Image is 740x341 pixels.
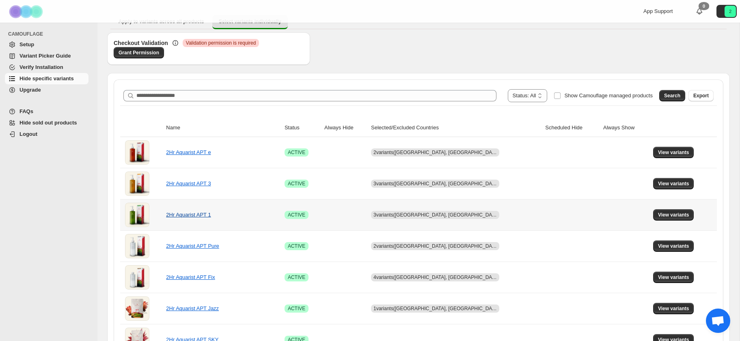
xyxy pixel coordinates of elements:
[288,212,305,218] span: ACTIVE
[19,41,34,47] span: Setup
[5,39,88,50] a: Setup
[166,243,219,249] a: 2Hr Aquarist APT Pure
[114,39,168,47] h3: Checkout Validation
[373,212,661,218] span: 3 variants ([GEOGRAPHIC_DATA], [GEOGRAPHIC_DATA], [GEOGRAPHIC_DATA], [GEOGRAPHIC_DATA], [GEOGRAPH...
[5,84,88,96] a: Upgrade
[664,92,680,99] span: Search
[288,180,305,187] span: ACTIVE
[19,131,37,137] span: Logout
[5,50,88,62] a: Variant Picker Guide
[119,49,159,56] span: Grant Permission
[166,274,215,280] a: 2Hr Aquarist APT Fix
[373,306,671,311] span: 1 variants ([GEOGRAPHIC_DATA], [GEOGRAPHIC_DATA], [GEOGRAPHIC_DATA], [GEOGRAPHIC_DATA], [GEOGRAPH...
[288,149,305,156] span: ACTIVE
[166,180,211,187] a: 2Hr Aquarist APT 3
[125,172,149,196] img: 2Hr Aquarist APT 3
[688,90,714,101] button: Export
[373,150,661,155] span: 2 variants ([GEOGRAPHIC_DATA], [GEOGRAPHIC_DATA], [GEOGRAPHIC_DATA], [GEOGRAPHIC_DATA], [GEOGRAPH...
[653,209,694,221] button: View variants
[373,243,607,249] span: 2 variants ([GEOGRAPHIC_DATA], [GEOGRAPHIC_DATA], [GEOGRAPHIC_DATA], [GEOGRAPHIC_DATA])
[373,181,661,187] span: 3 variants ([GEOGRAPHIC_DATA], [GEOGRAPHIC_DATA], [GEOGRAPHIC_DATA], [GEOGRAPHIC_DATA], [GEOGRAPH...
[706,309,730,333] div: Open chat
[125,265,149,290] img: 2Hr Aquarist APT Fix
[643,8,673,14] span: App Support
[658,180,689,187] span: View variants
[166,212,211,218] a: 2Hr Aquarist APT 1
[695,7,703,15] a: 0
[125,296,149,321] img: 2Hr Aquarist APT Jazz
[5,129,88,140] a: Logout
[653,240,694,252] button: View variants
[725,6,736,17] span: Avatar with initials 2
[19,53,71,59] span: Variant Picker Guide
[699,2,709,10] div: 0
[5,106,88,117] a: FAQs
[653,178,694,189] button: View variants
[19,75,74,81] span: Hide specific variants
[658,243,689,249] span: View variants
[729,9,731,14] text: 2
[125,203,149,227] img: 2Hr Aquarist APT 1
[659,90,685,101] button: Search
[373,275,554,280] span: 4 variants ([GEOGRAPHIC_DATA], [GEOGRAPHIC_DATA], [GEOGRAPHIC_DATA])
[658,305,689,312] span: View variants
[125,234,149,258] img: 2Hr Aquarist APT Pure
[186,40,256,46] span: Validation permission is required
[164,119,282,137] th: Name
[658,212,689,218] span: View variants
[19,108,33,114] span: FAQs
[19,87,41,93] span: Upgrade
[5,62,88,73] a: Verify Installation
[564,92,653,99] span: Show Camouflage managed products
[601,119,651,137] th: Always Show
[288,305,305,312] span: ACTIVE
[288,243,305,249] span: ACTIVE
[282,119,322,137] th: Status
[5,117,88,129] a: Hide sold out products
[716,5,737,18] button: Avatar with initials 2
[322,119,369,137] th: Always Hide
[653,303,694,314] button: View variants
[5,73,88,84] a: Hide specific variants
[543,119,601,137] th: Scheduled Hide
[693,92,709,99] span: Export
[166,149,211,155] a: 2Hr Aquarist APT e
[6,0,47,23] img: Camouflage
[8,31,92,37] span: CAMOUFLAGE
[658,274,689,281] span: View variants
[288,274,305,281] span: ACTIVE
[166,305,219,311] a: 2Hr Aquarist APT Jazz
[369,119,543,137] th: Selected/Excluded Countries
[653,147,694,158] button: View variants
[658,149,689,156] span: View variants
[114,47,164,58] a: Grant Permission
[125,140,149,165] img: 2Hr Aquarist APT e
[653,272,694,283] button: View variants
[19,64,63,70] span: Verify Installation
[19,120,77,126] span: Hide sold out products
